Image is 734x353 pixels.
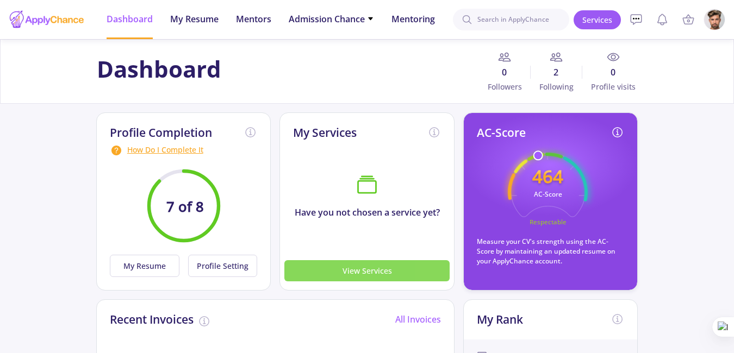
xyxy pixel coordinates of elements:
text: AC-Score [534,190,562,199]
button: Profile Setting [188,255,258,277]
h1: Dashboard [97,55,221,83]
a: Profile Setting [184,255,258,277]
h2: My Services [293,126,357,140]
h2: Profile Completion [110,126,212,140]
span: Dashboard [107,12,153,26]
button: My Resume [110,255,179,277]
h2: My Rank [477,313,523,326]
p: Have you not chosen a service yet? [280,206,454,219]
span: Followers [479,81,531,92]
span: 2 [531,66,582,79]
h2: Recent Invoices [110,313,194,326]
span: Mentoring [391,12,435,26]
a: All Invoices [395,313,441,325]
span: 0 [479,66,531,79]
span: Mentors [236,12,271,26]
span: My Resume [170,12,219,26]
button: View Services [284,260,450,281]
input: Search in ApplyChance [453,9,569,30]
span: Profile visits [582,81,638,92]
a: My Resume [110,255,184,277]
p: Measure your CV's strength using the AC-Score by maintaining an updated resume on your ApplyChanc... [477,237,625,266]
div: How Do I Complete It [110,144,258,157]
text: 7 of 8 [166,197,204,216]
a: Services [574,10,621,29]
text: 464 [532,164,563,188]
text: Respectable [530,218,567,226]
span: Admission Chance [289,12,374,26]
span: 0 [582,66,638,79]
span: Following [531,81,582,92]
h2: AC-Score [477,126,526,140]
a: View Services [284,264,450,276]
